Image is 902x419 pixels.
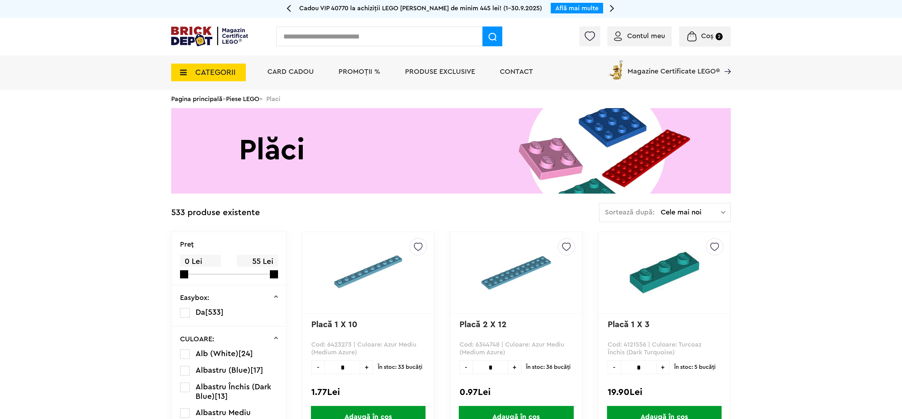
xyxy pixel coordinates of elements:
[459,320,507,329] a: Placă 2 X 12
[195,69,236,76] span: CATEGORII
[608,388,721,397] div: 19.90Lei
[171,90,731,108] div: > > Placi
[716,33,723,40] small: 2
[508,360,521,374] span: +
[250,366,263,374] span: [17]
[171,203,260,223] div: 533 produse existente
[311,388,425,397] div: 1.77Lei
[311,320,357,329] a: Placă 1 X 10
[661,209,721,216] span: Cele mai noi
[500,68,533,75] a: Contact
[360,360,373,374] span: +
[215,393,228,400] span: [13]
[180,336,214,343] p: CULOARE:
[459,360,473,374] span: -
[608,341,721,356] p: Cod: 4121556 | Culoare: Turcoaz Închis (Dark Turquoise)
[226,96,259,102] a: Piese LEGO
[311,341,425,356] p: Cod: 6423273 | Culoare: Azur Mediu (Medium Azure)
[196,308,205,316] span: Da
[627,33,665,40] span: Contul meu
[196,383,271,400] span: Albastru Închis (Dark Blue)
[196,366,250,374] span: Albastru (Blue)
[171,96,222,102] a: Pagina principală
[205,308,224,316] span: [533]
[180,255,221,268] span: 0 Lei
[628,59,720,75] span: Magazine Certificate LEGO®
[605,209,655,216] span: Sortează după:
[459,388,573,397] div: 0.97Lei
[614,33,665,40] a: Contul meu
[701,33,713,40] span: Coș
[180,294,209,301] p: Easybox:
[657,360,670,374] span: +
[720,59,731,66] a: Magazine Certificate LEGO®
[405,68,475,75] a: Produse exclusive
[620,238,709,307] img: Placă 1 X 3
[472,238,560,307] img: Placă 2 X 12
[299,5,542,11] span: Cadou VIP 40770 la achiziții LEGO [PERSON_NAME] de minim 445 lei! (1-30.9.2025)
[459,341,573,356] p: Cod: 6344748 | Culoare: Azur Mediu (Medium Azure)
[267,68,314,75] a: Card Cadou
[608,320,649,329] a: Placă 1 X 3
[526,360,571,374] span: În stoc: 36 bucăţi
[334,238,402,306] img: Placă 1 X 10
[180,241,194,248] p: Preţ
[237,255,278,268] span: 55 Lei
[339,68,380,75] a: PROMOȚII %
[238,350,253,358] span: [24]
[171,108,731,194] img: Placi
[674,360,716,374] span: În stoc: 5 bucăţi
[196,350,238,358] span: Alb (White)
[608,360,621,374] span: -
[311,360,324,374] span: -
[555,5,599,11] a: Află mai multe
[378,360,422,374] span: În stoc: 33 bucăţi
